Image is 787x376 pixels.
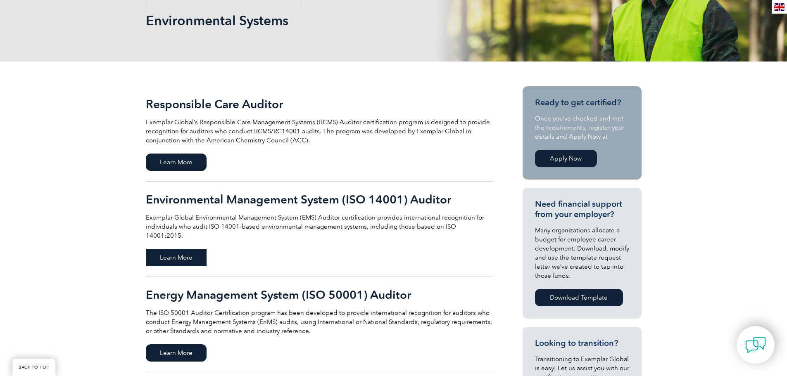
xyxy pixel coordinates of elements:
span: Learn More [146,344,207,362]
a: Download Template [535,289,623,306]
p: Many organizations allocate a budget for employee career development. Download, modify and use th... [535,226,629,280]
h3: Need financial support from your employer? [535,199,629,220]
h3: Looking to transition? [535,338,629,348]
img: contact-chat.png [745,335,766,355]
h2: Environmental Management System (ISO 14001) Auditor [146,193,493,206]
p: Once you’ve checked and met the requirements, register your details and Apply Now at [535,114,629,141]
a: Apply Now [535,150,597,167]
img: en [774,3,785,11]
h2: Energy Management System (ISO 50001) Auditor [146,288,493,301]
a: Environmental Management System (ISO 14001) Auditor Exemplar Global Environmental Management Syst... [146,182,493,277]
a: BACK TO TOP [12,359,55,376]
p: Exemplar Global’s Responsible Care Management Systems (RCMS) Auditor certification program is des... [146,118,493,145]
p: Exemplar Global Environmental Management System (EMS) Auditor certification provides internationa... [146,213,493,240]
h2: Responsible Care Auditor [146,97,493,111]
span: Learn More [146,249,207,266]
a: Responsible Care Auditor Exemplar Global’s Responsible Care Management Systems (RCMS) Auditor cer... [146,86,493,182]
p: The ISO 50001 Auditor Certification program has been developed to provide international recogniti... [146,308,493,336]
h3: Ready to get certified? [535,97,629,108]
span: Learn More [146,154,207,171]
a: Energy Management System (ISO 50001) Auditor The ISO 50001 Auditor Certification program has been... [146,277,493,372]
h1: Environmental Systems [146,12,463,28]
